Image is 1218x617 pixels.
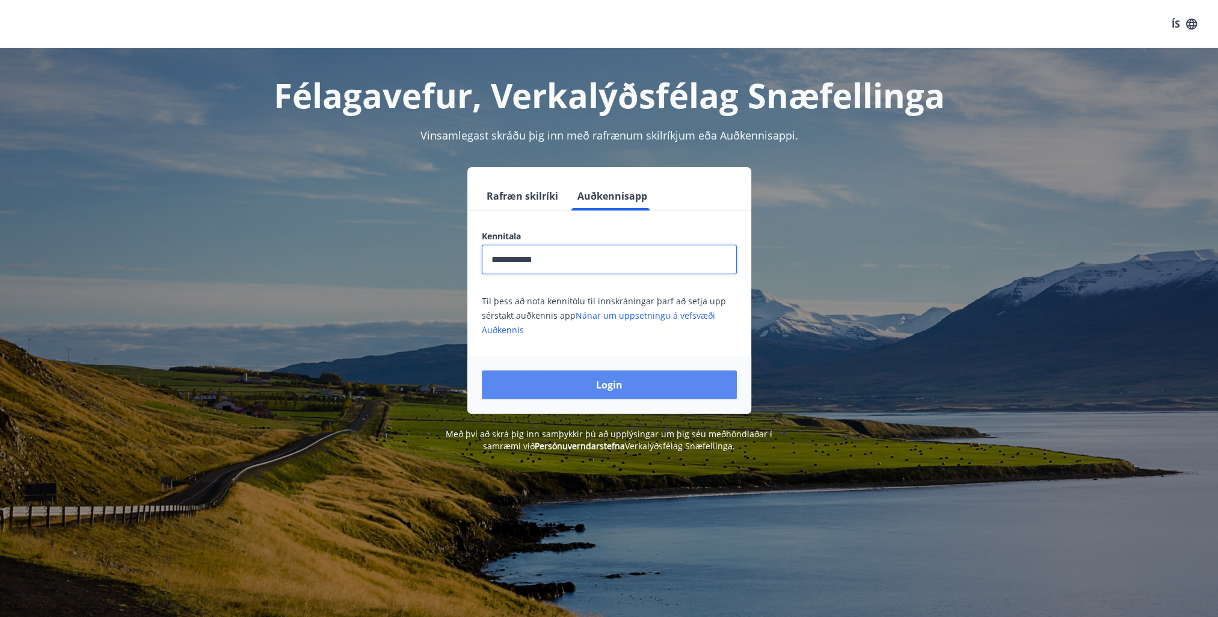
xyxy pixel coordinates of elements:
[482,230,737,242] label: Kennitala
[535,440,625,452] a: Persónuverndarstefna
[482,370,737,399] button: Login
[573,182,652,210] button: Auðkennisapp
[1165,13,1204,35] button: ÍS
[191,72,1028,118] h1: Félagavefur, Verkalýðsfélag Snæfellinga
[420,128,798,143] span: Vinsamlegast skráðu þig inn með rafrænum skilríkjum eða Auðkennisappi.
[482,182,563,210] button: Rafræn skilríki
[446,428,772,452] span: Með því að skrá þig inn samþykkir þú að upplýsingar um þig séu meðhöndlaðar í samræmi við Verkalý...
[482,310,715,336] a: Nánar um uppsetningu á vefsvæði Auðkennis
[482,295,726,336] span: Til þess að nota kennitölu til innskráningar þarf að setja upp sérstakt auðkennis app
